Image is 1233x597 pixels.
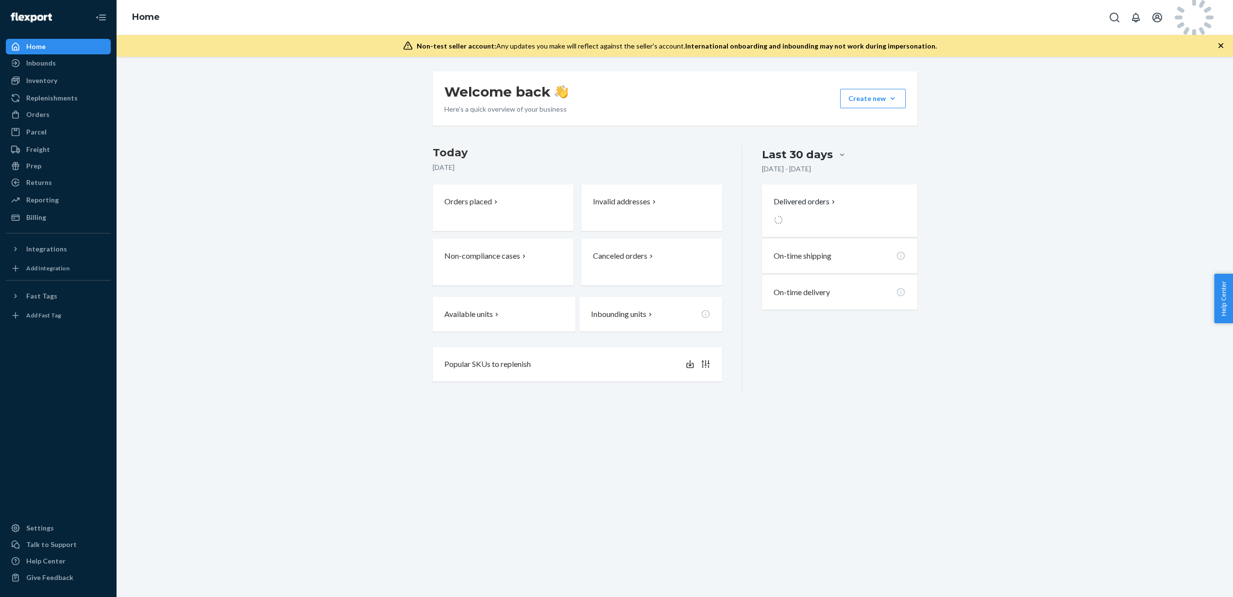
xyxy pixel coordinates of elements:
[26,145,50,154] div: Freight
[444,196,492,207] p: Orders placed
[6,553,111,569] a: Help Center
[91,8,111,27] button: Close Navigation
[6,308,111,323] a: Add Fast Tag
[774,287,830,298] p: On-time delivery
[555,85,568,99] img: hand-wave emoji
[685,42,937,50] span: International onboarding and inbounding may not work during impersonation.
[26,573,73,582] div: Give Feedback
[433,184,574,231] button: Orders placed
[26,110,50,119] div: Orders
[26,264,69,272] div: Add Integration
[774,250,831,262] p: On-time shipping
[591,309,646,320] p: Inbounding units
[6,124,111,140] a: Parcel
[444,359,531,370] p: Popular SKUs to replenish
[444,104,568,114] p: Here’s a quick overview of your business
[433,239,574,285] button: Non-compliance cases
[26,556,66,566] div: Help Center
[1126,8,1146,27] button: Open notifications
[581,239,722,285] button: Canceled orders
[444,309,493,320] p: Available units
[6,39,111,54] a: Home
[433,297,575,332] button: Available units
[26,76,57,85] div: Inventory
[433,145,723,161] h3: Today
[26,127,47,137] div: Parcel
[26,195,59,205] div: Reporting
[593,196,650,207] p: Invalid addresses
[6,570,111,585] button: Give Feedback
[417,41,937,51] div: Any updates you make will reflect against the seller's account.
[26,291,57,301] div: Fast Tags
[26,540,77,549] div: Talk to Support
[593,250,647,262] p: Canceled orders
[6,288,111,304] button: Fast Tags
[6,158,111,174] a: Prep
[1148,8,1167,27] button: Open account menu
[11,13,52,22] img: Flexport logo
[1105,8,1124,27] button: Open Search Box
[6,261,111,276] a: Add Integration
[774,196,837,207] button: Delivered orders
[26,311,61,319] div: Add Fast Tag
[6,142,111,157] a: Freight
[840,89,906,108] button: Create new
[124,3,168,32] ol: breadcrumbs
[26,161,41,171] div: Prep
[417,42,496,50] span: Non-test seller account:
[26,93,78,103] div: Replenishments
[6,175,111,190] a: Returns
[26,58,56,68] div: Inbounds
[581,184,722,231] button: Invalid addresses
[6,73,111,88] a: Inventory
[26,213,46,222] div: Billing
[26,42,46,51] div: Home
[6,90,111,106] a: Replenishments
[6,537,111,552] button: Talk to Support
[26,178,52,187] div: Returns
[26,523,54,533] div: Settings
[1214,274,1233,323] button: Help Center
[433,163,723,172] p: [DATE]
[6,210,111,225] a: Billing
[6,192,111,208] a: Reporting
[444,83,568,100] h1: Welcome back
[6,55,111,71] a: Inbounds
[6,520,111,536] a: Settings
[6,107,111,122] a: Orders
[762,164,811,174] p: [DATE] - [DATE]
[132,12,160,22] a: Home
[579,297,722,332] button: Inbounding units
[26,244,67,254] div: Integrations
[6,241,111,257] button: Integrations
[762,147,833,162] div: Last 30 days
[444,250,520,262] p: Non-compliance cases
